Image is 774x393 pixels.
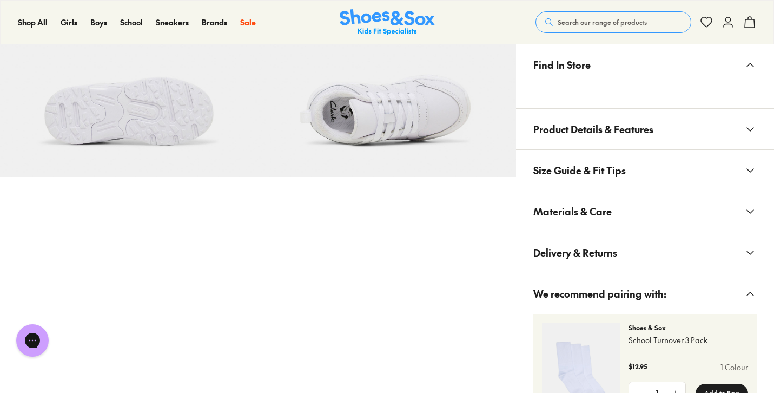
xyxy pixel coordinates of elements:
p: Shoes & Sox [629,323,748,332]
button: Size Guide & Fit Tips [516,150,774,191]
p: School Turnover 3 Pack [629,335,748,346]
a: Brands [202,17,227,28]
p: $12.95 [629,362,647,373]
span: Delivery & Returns [533,237,617,268]
a: Boys [90,17,107,28]
img: SNS_Logo_Responsive.svg [340,9,435,36]
a: Sneakers [156,17,189,28]
button: Materials & Care [516,191,774,232]
a: Shop All [18,17,48,28]
span: Find In Store [533,49,591,81]
button: Product Details & Features [516,109,774,149]
a: Shoes & Sox [340,9,435,36]
button: Search our range of products [535,11,691,33]
button: Delivery & Returns [516,232,774,273]
button: Find In Store [516,44,774,85]
span: Materials & Care [533,195,612,227]
iframe: Find in Store [533,85,757,95]
a: Girls [61,17,77,28]
span: Search our range of products [558,17,647,27]
iframe: Gorgias live chat messenger [11,320,54,361]
a: 1 Colour [720,362,748,373]
span: Size Guide & Fit Tips [533,154,626,186]
a: Sale [240,17,256,28]
a: School [120,17,143,28]
span: We recommend pairing with: [533,278,666,310]
span: Product Details & Features [533,113,653,145]
button: We recommend pairing with: [516,273,774,314]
